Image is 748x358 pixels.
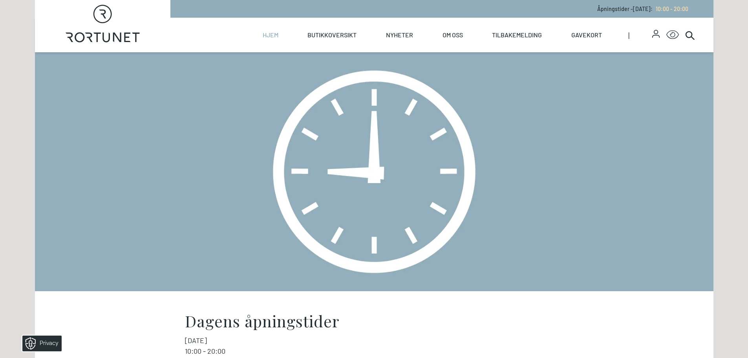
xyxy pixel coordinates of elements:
[8,333,72,354] iframe: Manage Preferences
[653,6,688,12] a: 10:00 - 20:00
[628,18,653,52] span: |
[597,5,688,13] p: Åpningstider - [DATE] :
[443,18,463,52] a: Om oss
[185,335,207,346] span: [DATE]
[386,18,413,52] a: Nyheter
[571,18,602,52] a: Gavekort
[185,313,563,329] h2: Dagens åpningstider
[307,18,357,52] a: Butikkoversikt
[666,29,679,41] button: Open Accessibility Menu
[263,18,278,52] a: Hjem
[185,347,225,355] span: 10:00 - 20:00
[492,18,542,52] a: Tilbakemelding
[656,6,688,12] span: 10:00 - 20:00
